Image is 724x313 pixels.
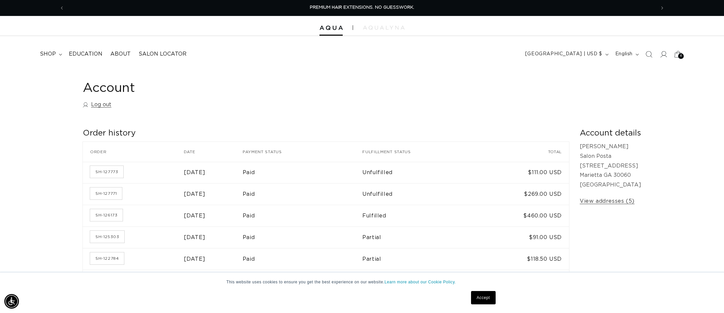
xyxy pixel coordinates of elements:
a: Order number SH-126173 [90,209,123,221]
a: Order number SH-127771 [90,187,122,199]
summary: Search [642,47,656,62]
time: [DATE] [184,213,205,218]
td: $91.00 USD [476,226,569,248]
th: Date [184,142,242,162]
td: $460.00 USD [476,205,569,226]
span: [GEOGRAPHIC_DATA] | USD $ [525,51,602,58]
img: aqualyna.com [363,26,405,30]
time: [DATE] [184,235,205,240]
a: Order number SH-125303 [90,231,124,243]
td: Paid [243,183,362,205]
span: 4 [680,53,682,59]
th: Total [476,142,569,162]
h2: Account details [580,128,641,139]
button: Next announcement [655,2,669,14]
td: $628.00 USD [476,270,569,291]
td: Partial [362,270,476,291]
td: Unfulfilled [362,183,476,205]
a: Education [65,47,106,62]
p: [PERSON_NAME] Salon Posta [STREET_ADDRESS] Marietta GA 30060 [GEOGRAPHIC_DATA] [580,142,641,190]
span: About [110,51,131,58]
td: Partial [362,226,476,248]
time: [DATE] [184,191,205,197]
span: English [615,51,633,58]
a: Log out [83,100,111,110]
span: Salon Locator [139,51,186,58]
td: Fulfilled [362,205,476,226]
td: $118.50 USD [476,248,569,270]
a: Salon Locator [135,47,190,62]
a: Order number SH-122784 [90,252,124,264]
td: Paid [243,248,362,270]
iframe: Chat Widget [691,281,724,313]
a: About [106,47,135,62]
p: This website uses cookies to ensure you get the best experience on our website. [226,279,498,285]
td: Paid [243,205,362,226]
div: Accessibility Menu [4,294,19,309]
h2: Order history [83,128,569,139]
a: Learn more about our Cookie Policy. [385,280,456,284]
time: [DATE] [184,170,205,175]
time: [DATE] [184,256,205,262]
td: Partial [362,248,476,270]
td: $269.00 USD [476,183,569,205]
a: Order number SH-127773 [90,166,123,178]
td: Paid [243,162,362,183]
img: Aqua Hair Extensions [319,26,343,30]
th: Fulfillment status [362,142,476,162]
th: Order [83,142,184,162]
th: Payment status [243,142,362,162]
button: English [611,48,642,61]
td: Paid [243,270,362,291]
h1: Account [83,80,641,97]
summary: shop [36,47,65,62]
td: Paid [243,226,362,248]
span: Education [69,51,102,58]
button: [GEOGRAPHIC_DATA] | USD $ [521,48,611,61]
a: View addresses (5) [580,196,635,206]
span: PREMIUM HAIR EXTENSIONS. NO GUESSWORK. [310,5,414,10]
td: Unfulfilled [362,162,476,183]
button: Previous announcement [55,2,69,14]
td: $111.00 USD [476,162,569,183]
a: Accept [471,291,496,304]
span: shop [40,51,56,58]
